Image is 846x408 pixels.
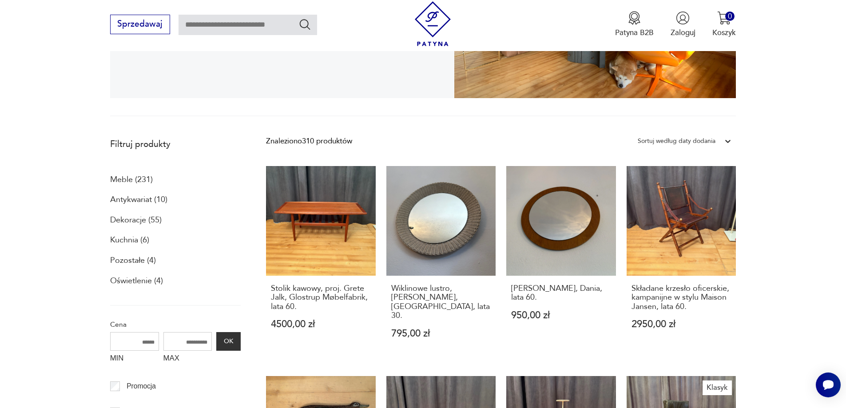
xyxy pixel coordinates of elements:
button: Szukaj [298,18,311,31]
p: Cena [110,319,241,330]
a: Oświetlenie (4) [110,273,163,289]
p: Promocja [127,380,156,392]
p: 4500,00 zł [271,320,371,329]
a: Sprzedawaj [110,21,170,28]
a: Składane krzesło oficerskie, kampanijne w stylu Maison Jansen, lata 60.Składane krzesło oficerski... [627,166,736,359]
button: Sprzedawaj [110,15,170,34]
a: Kuchnia (6) [110,233,149,248]
img: Ikonka użytkownika [676,11,690,25]
h3: Stolik kawowy, proj. Grete Jalk, Glostrup Møbelfabrik, lata 60. [271,284,371,311]
img: Ikona koszyka [717,11,731,25]
button: Patyna B2B [615,11,654,38]
iframe: Smartsupp widget button [816,372,841,397]
a: Wiklinowe lustro, Josef Daubenbüchel, Niemcy, lata 30.Wiklinowe lustro, [PERSON_NAME], [GEOGRAPHI... [386,166,496,359]
div: Znaleziono 310 produktów [266,135,352,147]
a: Lustro, Dania, lata 60.[PERSON_NAME], Dania, lata 60.950,00 zł [506,166,616,359]
p: Koszyk [712,28,736,38]
a: Meble (231) [110,172,153,187]
a: Ikona medaluPatyna B2B [615,11,654,38]
h3: [PERSON_NAME], Dania, lata 60. [511,284,611,302]
label: MAX [163,351,212,368]
h3: Wiklinowe lustro, [PERSON_NAME], [GEOGRAPHIC_DATA], lata 30. [391,284,491,321]
img: Patyna - sklep z meblami i dekoracjami vintage [410,1,455,46]
a: Dekoracje (55) [110,213,162,228]
img: Ikona medalu [628,11,641,25]
button: 0Koszyk [712,11,736,38]
h3: Składane krzesło oficerskie, kampanijne w stylu Maison Jansen, lata 60. [632,284,731,311]
p: 2950,00 zł [632,320,731,329]
button: OK [216,332,240,351]
p: 795,00 zł [391,329,491,338]
button: Zaloguj [671,11,695,38]
div: 0 [725,12,735,21]
a: Stolik kawowy, proj. Grete Jalk, Glostrup Møbelfabrik, lata 60.Stolik kawowy, proj. Grete Jalk, G... [266,166,376,359]
p: Filtruj produkty [110,139,241,150]
a: Pozostałe (4) [110,253,156,268]
p: 950,00 zł [511,311,611,320]
a: Antykwariat (10) [110,192,167,207]
p: Zaloguj [671,28,695,38]
p: Patyna B2B [615,28,654,38]
div: Sortuj według daty dodania [638,135,715,147]
label: MIN [110,351,159,368]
